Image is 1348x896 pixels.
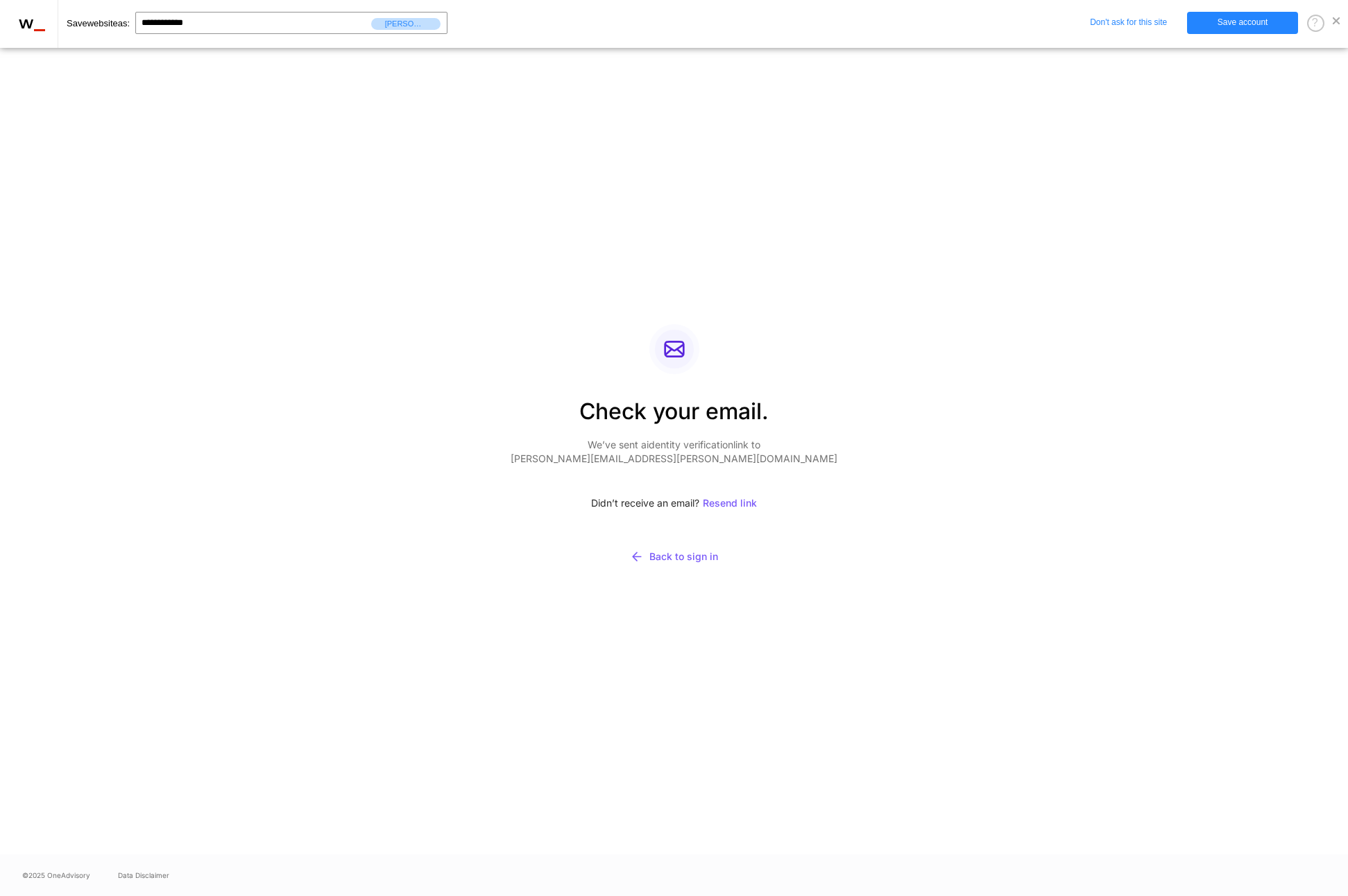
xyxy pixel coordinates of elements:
[1073,12,1184,34] a: Don't ask for this site
[511,438,837,466] p: We’ve sent a identity verification link to [PERSON_NAME][EMAIL_ADDRESS][PERSON_NAME][DOMAIN_NAME]
[703,498,757,508] div: Resend link
[630,550,718,564] div: Back to sign in
[34,10,46,32] span: _
[87,18,118,28] em: website
[702,488,758,518] button: Resend link
[511,488,837,518] div: Didn’t receive an email?
[22,870,90,881] span: © 2025 OneAdvisory
[371,18,441,30] span: [PERSON_NAME][EMAIL_ADDRESS][PERSON_NAME][DOMAIN_NAME]
[67,18,130,28] span: Save as:
[511,541,837,573] button: Back to sign in
[118,870,169,881] a: Data Disclaimer
[1307,16,1327,28] a: ?
[19,10,46,32] span: w
[1187,12,1298,34] a: Save account
[1312,17,1318,28] span: ?
[511,396,837,438] h2: Check your email.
